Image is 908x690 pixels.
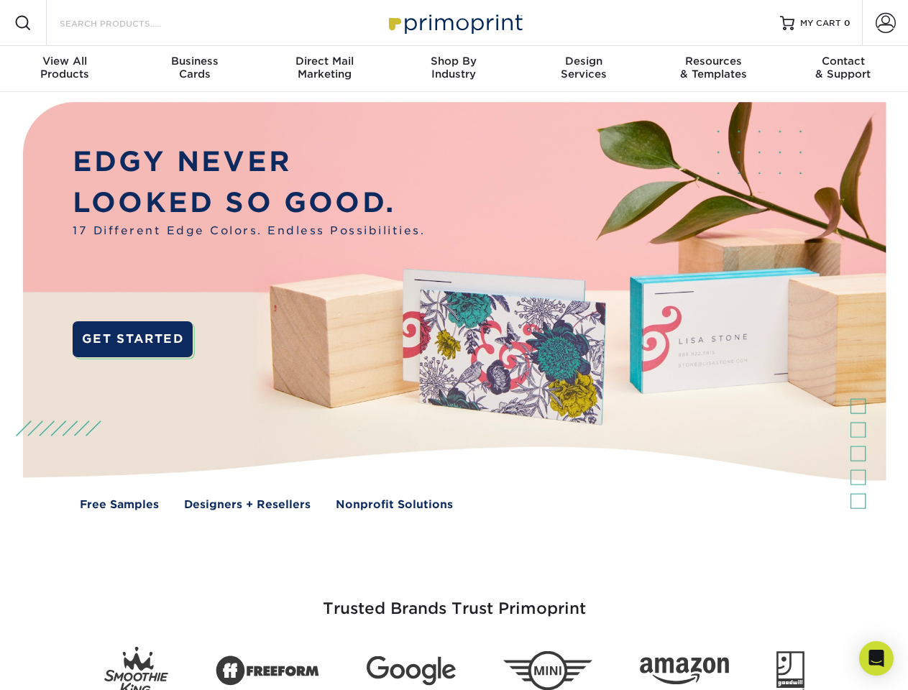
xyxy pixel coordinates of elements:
h3: Trusted Brands Trust Primoprint [34,565,875,635]
a: DesignServices [519,46,648,92]
a: BusinessCards [129,46,259,92]
div: Services [519,55,648,80]
span: MY CART [800,17,841,29]
span: Business [129,55,259,68]
input: SEARCH PRODUCTS..... [58,14,198,32]
a: Designers + Resellers [184,497,311,513]
p: EDGY NEVER [73,142,425,183]
p: LOOKED SO GOOD. [73,183,425,224]
div: Marketing [260,55,389,80]
span: Shop By [389,55,518,68]
a: Contact& Support [779,46,908,92]
a: Free Samples [80,497,159,513]
div: & Templates [648,55,778,80]
img: Primoprint [382,7,526,38]
span: 17 Different Edge Colors. Endless Possibilities. [73,223,425,239]
div: Industry [389,55,518,80]
img: Goodwill [776,651,804,690]
img: Google [367,656,456,686]
a: GET STARTED [73,321,193,357]
span: 0 [844,18,850,28]
a: Resources& Templates [648,46,778,92]
div: Cards [129,55,259,80]
div: & Support [779,55,908,80]
span: Direct Mail [260,55,389,68]
div: Open Intercom Messenger [859,641,894,676]
img: Amazon [640,658,729,685]
a: Direct MailMarketing [260,46,389,92]
a: Nonprofit Solutions [336,497,453,513]
span: Contact [779,55,908,68]
span: Resources [648,55,778,68]
span: Design [519,55,648,68]
a: Shop ByIndustry [389,46,518,92]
